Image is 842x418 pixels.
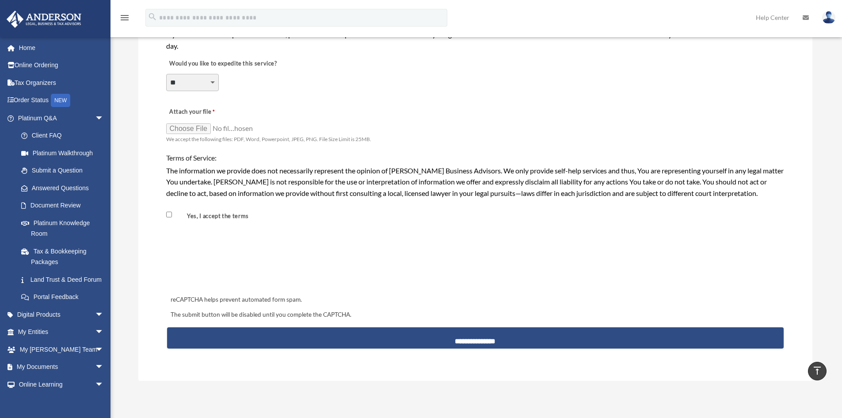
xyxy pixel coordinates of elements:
[6,39,117,57] a: Home
[168,242,302,277] iframe: reCAPTCHA
[166,58,279,70] label: Would you like to expedite this service?
[6,323,117,341] a: My Entitiesarrow_drop_down
[148,12,157,22] i: search
[12,242,117,271] a: Tax & Bookkeeping Packages
[6,57,117,74] a: Online Ordering
[822,11,835,24] img: User Pic
[95,376,113,394] span: arrow_drop_down
[51,94,70,107] div: NEW
[174,212,252,220] label: Yes, I accept the terms
[12,179,117,197] a: Answered Questions
[166,165,785,199] div: The information we provide does not necessarily represent the opinion of [PERSON_NAME] Business A...
[12,214,117,242] a: Platinum Knowledge Room
[6,376,117,393] a: Online Learningarrow_drop_down
[119,12,130,23] i: menu
[166,136,371,142] span: We accept the following files: PDF, Word, Powerpoint, JPEG, PNG. File Size Limit is 25MB.
[95,109,113,127] span: arrow_drop_down
[95,306,113,324] span: arrow_drop_down
[12,271,117,288] a: Land Trust & Deed Forum
[12,162,117,180] a: Submit a Question
[4,11,84,28] img: Anderson Advisors Platinum Portal
[12,288,117,306] a: Portal Feedback
[812,365,823,376] i: vertical_align_top
[166,106,255,118] label: Attach your file
[12,197,113,215] a: Document Review
[6,74,117,92] a: Tax Organizers
[95,358,113,376] span: arrow_drop_down
[119,15,130,23] a: menu
[6,109,117,127] a: Platinum Q&Aarrow_drop_down
[167,295,784,305] div: reCAPTCHA helps prevent automated form spam.
[166,153,785,163] h4: Terms of Service:
[95,341,113,359] span: arrow_drop_down
[95,323,113,341] span: arrow_drop_down
[12,127,117,145] a: Client FAQ
[12,144,117,162] a: Platinum Walkthrough
[6,92,117,110] a: Order StatusNEW
[166,29,785,51] div: If you would like to expedite the service, please select and option below. Please Note: Anything ...
[6,306,117,323] a: Digital Productsarrow_drop_down
[6,341,117,358] a: My [PERSON_NAME] Teamarrow_drop_down
[6,358,117,376] a: My Documentsarrow_drop_down
[167,310,784,320] div: The submit button will be disabled until you complete the CAPTCHA.
[808,362,827,380] a: vertical_align_top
